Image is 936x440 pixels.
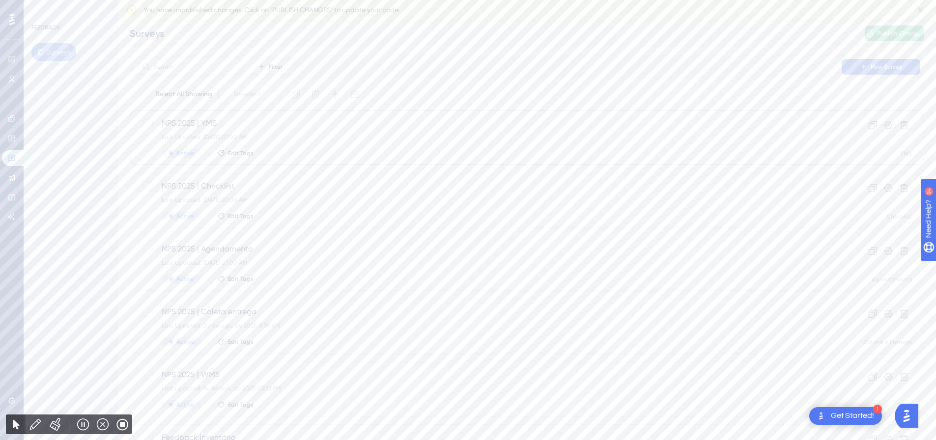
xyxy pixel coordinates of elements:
[877,29,923,37] span: Publish Changes
[871,63,902,71] span: New Survey
[228,149,254,157] span: Edit Tags
[176,149,194,157] span: Active
[831,411,874,421] div: Get Started!
[842,59,920,75] button: New Survey
[162,369,814,381] span: NPS 2025 | WMS
[176,212,194,220] span: Active
[162,133,814,141] div: Last Updated: [DATE] 07:00 AM
[269,63,283,71] span: Filter
[67,5,73,13] div: 9+
[228,275,254,283] span: Edit Tags
[228,212,254,220] span: Edit Tags
[154,63,233,70] input: Search
[113,414,132,434] div: Pare
[217,149,254,157] button: Edit Tags
[6,414,26,434] div: Estilo do Rato
[176,401,194,409] span: Active
[31,24,60,31] div: FEEDBACK
[73,414,93,434] div: Pausar
[815,410,827,422] img: launcher-image-alternative-text
[23,2,61,14] span: Need Help?
[26,414,45,434] div: Anotação
[155,88,212,100] span: Select All Showing
[162,306,814,318] span: NPS 2025 | Coleta entrega
[162,117,814,129] span: NPS 2025 | YMS
[130,27,841,40] div: Surveys
[162,196,814,204] div: Last Updated: [DATE] 07:00 AM
[45,414,65,434] div: Limpar tudo
[217,338,254,346] button: Edit Tags
[228,401,254,409] span: Edit Tags
[886,213,912,220] div: Checklist
[900,150,912,158] div: YMS
[225,85,270,103] button: Deselect
[31,43,76,61] button: Surveys
[162,180,814,192] span: NPS 2025 | Checklist
[143,4,399,16] span: You have unpublished changes. Click on ‘PUBLISH CHANGES’ to update your code.
[865,26,924,41] button: Publish Changes
[176,338,194,346] span: Active
[895,401,924,431] iframe: UserGuiding AI Assistant Launcher
[809,407,882,425] div: Open Get Started! checklist, remaining modules: 1
[898,401,912,409] div: WMS
[162,322,814,330] div: Last Updated: 20 de ago. de 2025 11:39 AM
[217,212,254,220] button: Edit Tags
[872,275,912,283] div: Agendamento
[162,243,814,255] span: NPS 2025 | Agendamento
[93,414,113,434] div: Cancelar
[162,385,814,392] div: Last Updated: 14 de ago. de 2025 03:32 PM
[217,401,254,409] button: Edit Tags
[246,59,295,75] button: Filter
[176,275,194,283] span: Active
[864,338,912,346] div: Coleta e Entrega
[233,88,261,100] span: Deselect
[873,405,882,413] div: 1
[228,338,254,346] span: Edit Tags
[217,275,254,283] button: Edit Tags
[162,259,814,267] div: Last Updated: [DATE] 07:00 AM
